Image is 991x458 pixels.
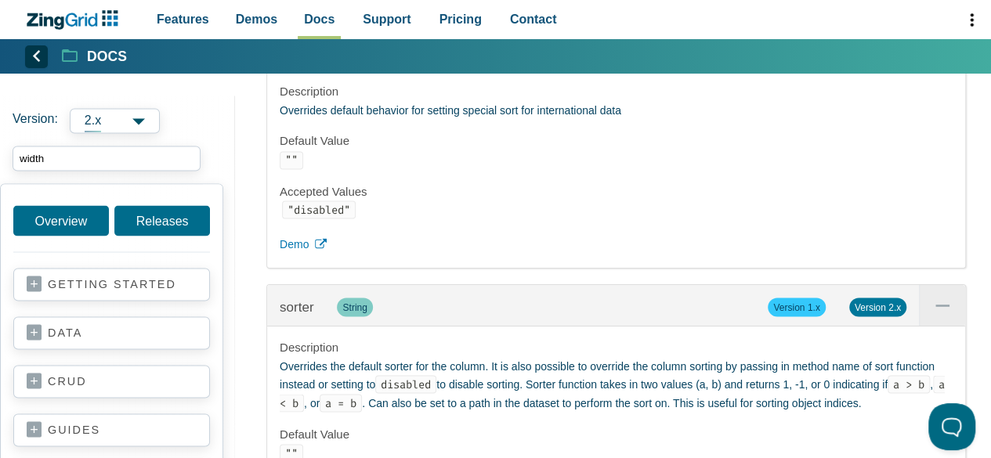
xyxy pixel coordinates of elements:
code: "disabled" [282,200,356,218]
h4: Accepted Values [280,183,953,199]
span: String [337,298,372,316]
code: a > b [888,375,930,393]
span: Docs [304,9,335,30]
p: Overrides default behavior for setting special sort for international data [280,102,953,121]
h4: Description [280,339,953,355]
a: crud [27,373,197,389]
h4: Description [280,84,953,99]
h4: Default Value [280,133,953,149]
a: ZingChart Logo. Click to return to the homepage [25,10,126,30]
a: getting started [27,276,197,292]
iframe: Toggle Customer Support [928,403,975,450]
code: "" [280,151,303,169]
a: Docs [62,47,127,66]
h4: Default Value [280,426,953,442]
label: Versions [13,108,222,133]
span: Version 2.x [849,298,906,316]
input: search input [13,146,201,171]
span: Version: [13,108,58,133]
code: a < b [280,375,945,412]
span: Demos [236,9,277,30]
span: Contact [510,9,557,30]
code: a = b [320,394,362,412]
a: guides [27,422,197,438]
a: Overview [13,205,109,236]
a: Releases [114,205,210,236]
a: sorter [280,299,313,314]
span: Version 1.x [768,298,825,316]
a: data [27,325,197,341]
code: disabled [375,375,436,393]
span: Pricing [439,9,482,30]
p: Overrides the default sorter for the column. It is also possible to override the column sorting b... [280,357,953,413]
span: Support [363,9,411,30]
span: Features [157,9,209,30]
span: Demo [280,235,309,254]
strong: Docs [87,50,127,64]
a: Demo [280,235,953,254]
